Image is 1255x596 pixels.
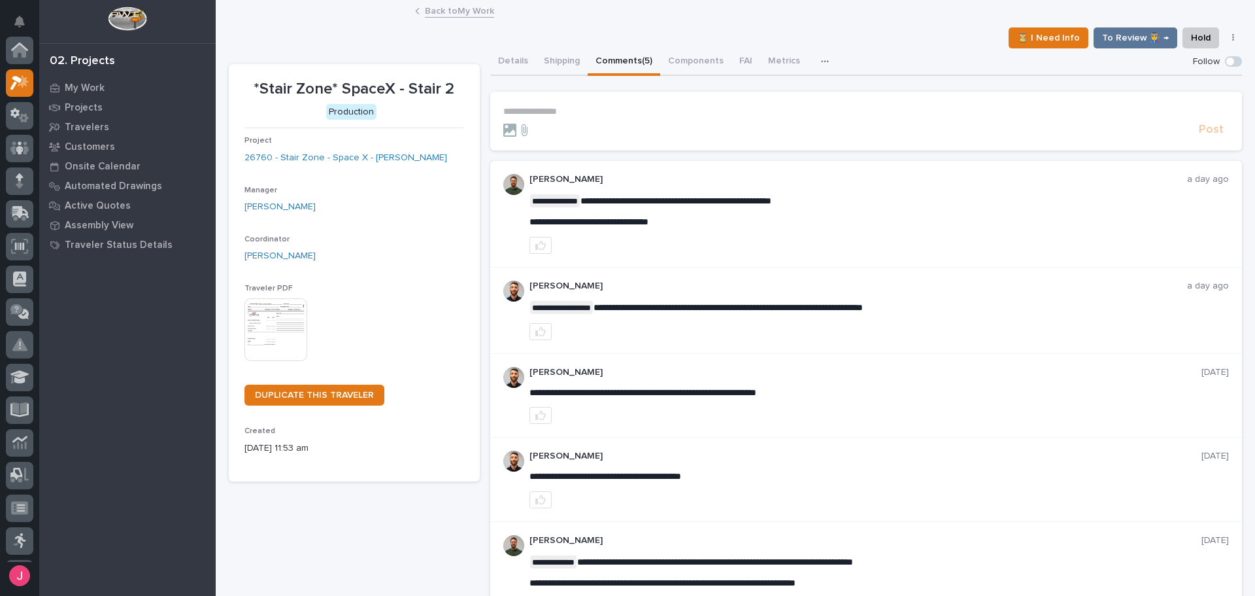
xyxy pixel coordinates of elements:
button: To Review 👨‍🏭 → [1094,27,1177,48]
button: Comments (5) [588,48,660,76]
p: [PERSON_NAME] [529,367,1202,378]
span: Coordinator [244,236,290,243]
a: [PERSON_NAME] [244,200,316,214]
a: Assembly View [39,215,216,235]
p: [PERSON_NAME] [529,451,1202,462]
button: like this post [529,491,552,508]
p: [DATE] [1201,367,1229,378]
a: Automated Drawings [39,176,216,196]
p: Assembly View [65,220,133,232]
button: Shipping [536,48,588,76]
button: like this post [529,323,552,340]
a: Onsite Calendar [39,156,216,176]
button: users-avatar [6,562,33,589]
span: Traveler PDF [244,285,293,292]
span: Created [244,427,275,435]
p: Active Quotes [65,200,131,212]
p: [DATE] [1201,451,1229,462]
span: Post [1199,122,1224,137]
span: DUPLICATE THIS TRAVELER [255,391,374,400]
div: Production [326,104,376,120]
button: Metrics [760,48,808,76]
p: Onsite Calendar [65,161,141,173]
p: Follow [1193,56,1220,67]
p: [PERSON_NAME] [529,174,1188,185]
button: like this post [529,237,552,254]
a: Traveler Status Details [39,235,216,254]
button: FAI [731,48,760,76]
p: a day ago [1187,174,1229,185]
p: Customers [65,141,115,153]
img: AGNmyxaji213nCK4JzPdPN3H3CMBhXDSA2tJ_sy3UIa5=s96-c [503,451,524,472]
p: Traveler Status Details [65,239,173,251]
a: Active Quotes [39,196,216,215]
img: AATXAJw4slNr5ea0WduZQVIpKGhdapBAGQ9xVsOeEvl5=s96-c [503,174,524,195]
p: Travelers [65,122,109,133]
button: Components [660,48,731,76]
p: [PERSON_NAME] [529,281,1188,292]
span: Hold [1191,30,1211,46]
a: 26760 - Stair Zone - Space X - [PERSON_NAME] [244,151,447,165]
span: Manager [244,186,277,194]
button: Post [1194,122,1229,137]
button: like this post [529,407,552,424]
a: My Work [39,78,216,97]
p: Projects [65,102,103,114]
span: To Review 👨‍🏭 → [1102,30,1169,46]
button: Notifications [6,8,33,35]
img: Workspace Logo [108,7,146,31]
a: DUPLICATE THIS TRAVELER [244,385,384,406]
a: Travelers [39,117,216,137]
p: [DATE] 11:53 am [244,442,464,455]
img: AGNmyxaji213nCK4JzPdPN3H3CMBhXDSA2tJ_sy3UIa5=s96-c [503,281,524,302]
p: My Work [65,82,105,94]
p: a day ago [1187,281,1229,292]
p: Automated Drawings [65,181,162,192]
p: *Stair Zone* SpaceX - Stair 2 [244,80,464,99]
span: ⏳ I Need Info [1017,30,1080,46]
button: Hold [1182,27,1219,48]
a: Projects [39,97,216,117]
a: Customers [39,137,216,156]
p: [PERSON_NAME] [529,535,1202,546]
a: Back toMy Work [425,3,494,18]
a: [PERSON_NAME] [244,249,316,263]
button: ⏳ I Need Info [1009,27,1088,48]
img: AGNmyxaji213nCK4JzPdPN3H3CMBhXDSA2tJ_sy3UIa5=s96-c [503,367,524,388]
span: Project [244,137,272,145]
img: AATXAJw4slNr5ea0WduZQVIpKGhdapBAGQ9xVsOeEvl5=s96-c [503,535,524,556]
div: Notifications [16,16,33,37]
p: [DATE] [1201,535,1229,546]
div: 02. Projects [50,54,115,69]
button: Details [490,48,536,76]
